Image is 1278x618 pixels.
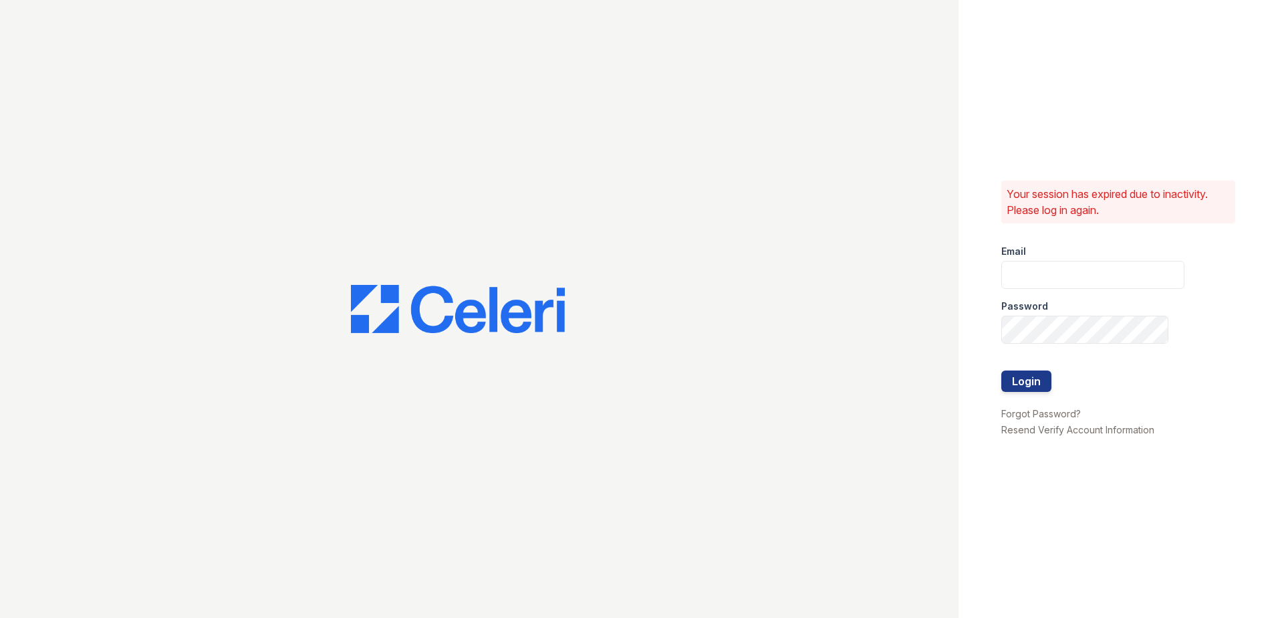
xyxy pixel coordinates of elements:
[1007,186,1230,218] p: Your session has expired due to inactivity. Please log in again.
[1001,245,1026,258] label: Email
[1001,424,1154,435] a: Resend Verify Account Information
[351,285,565,333] img: CE_Logo_Blue-a8612792a0a2168367f1c8372b55b34899dd931a85d93a1a3d3e32e68fde9ad4.png
[1001,408,1081,419] a: Forgot Password?
[1001,371,1051,392] button: Login
[1001,300,1048,313] label: Password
